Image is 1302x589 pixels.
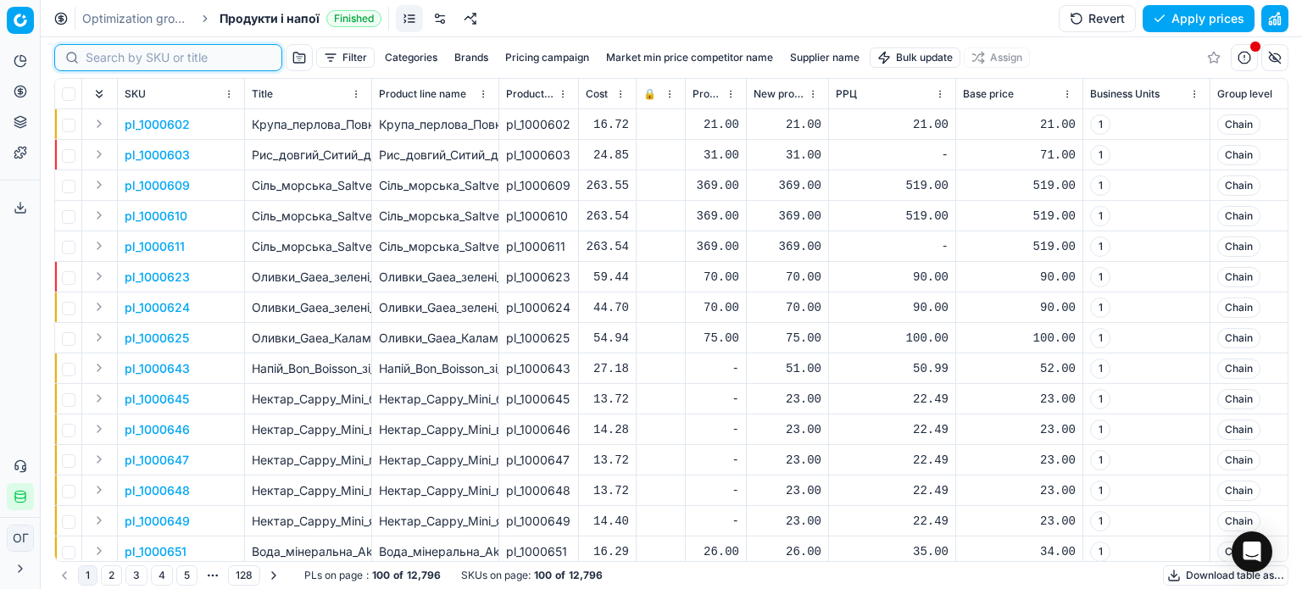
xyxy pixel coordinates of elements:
[125,391,189,408] p: pl_1000645
[1143,5,1255,32] button: Apply prices
[754,269,821,286] div: 70.00
[125,482,190,499] p: pl_1000648
[1059,5,1136,32] button: Revert
[89,144,109,164] button: Expand
[1217,450,1260,470] span: Chain
[252,269,364,286] p: Оливки_Gaea_зелені_з_лимоном_та_орегано_65_г
[86,49,271,66] input: Search by SKU or title
[586,330,629,347] div: 54.94
[1090,542,1110,562] span: 1
[693,238,739,255] div: 369.00
[693,208,739,225] div: 369.00
[1217,267,1260,287] span: Chain
[836,452,949,469] div: 22.49
[228,565,260,586] button: 128
[1090,297,1110,318] span: 1
[125,87,146,101] span: SKU
[1090,511,1110,531] span: 1
[506,543,571,560] div: pl_1000651
[963,87,1014,101] span: Base price
[379,482,492,499] div: Нектар_Cappy_Mini_персик_200_мл
[836,208,949,225] div: 519.00
[125,299,190,316] p: pl_1000624
[379,116,492,133] div: Крупа_перлова_Повна_Чаша_900_г
[89,358,109,378] button: Expand
[1090,481,1110,501] span: 1
[379,147,492,164] div: Рис_довгий_Ситий_двір_шліфований_1_кг
[586,391,629,408] div: 13.72
[586,238,629,255] div: 263.54
[1090,267,1110,287] span: 1
[379,87,466,101] span: Product line name
[1090,236,1110,257] span: 1
[836,513,949,530] div: 22.49
[379,177,492,194] div: Сіль_морська_Saltverk_з_ароматом_копченої_берези_90_г
[693,360,739,377] div: -
[1090,87,1160,101] span: Business Units
[125,177,190,194] button: pl_1000609
[125,269,190,286] button: pl_1000623
[754,513,821,530] div: 23.00
[54,565,75,586] button: Go to previous page
[836,147,949,164] div: -
[252,452,364,469] p: Нектар_Cappy_Mini_груша_яблуко_200_мл
[1217,511,1260,531] span: Chain
[963,116,1076,133] div: 21.00
[252,391,364,408] p: Нектар_Cappy_Mini_банан_полуниця_200_мл
[125,208,187,225] button: pl_1000610
[89,541,109,561] button: Expand
[754,208,821,225] div: 369.00
[89,510,109,531] button: Expand
[379,238,492,255] div: Сіль_морська_Saltverk_чорна_пластівцями_90_г
[498,47,596,68] button: Pricing campaign
[963,269,1076,286] div: 90.00
[220,10,320,27] span: Продукти і напої
[1090,358,1110,379] span: 1
[963,177,1076,194] div: 519.00
[264,565,284,586] button: Go to next page
[1217,114,1260,135] span: Chain
[82,10,191,27] a: Optimization groups
[506,299,571,316] div: pl_1000624
[379,513,492,530] div: Нектар_Cappy_Mini_ягоди_виноград_200_мл
[586,147,629,164] div: 24.85
[1163,565,1288,586] button: Download table as...
[125,452,189,469] button: pl_1000647
[1217,542,1260,562] span: Chain
[1217,389,1260,409] span: Chain
[461,569,531,582] span: SKUs on page :
[1090,420,1110,440] span: 1
[963,330,1076,347] div: 100.00
[448,47,495,68] button: Brands
[836,330,949,347] div: 100.00
[754,452,821,469] div: 23.00
[89,205,109,225] button: Expand
[89,388,109,408] button: Expand
[125,360,190,377] button: pl_1000643
[379,360,492,377] div: Напій_Bon_Boisson_зі_смаком_лайм-м'ята_2_л
[836,391,949,408] div: 22.49
[379,421,492,438] div: Нектар_Cappy_Mini_виноград_яблуко_200_мл
[836,482,949,499] div: 22.49
[379,269,492,286] div: Оливки_Gaea_зелені_з_лимоном_та_орегано_65_г
[252,482,364,499] p: Нектар_Cappy_Mini_персик_200_мл
[54,564,284,587] nav: pagination
[125,147,190,164] p: pl_1000603
[836,238,949,255] div: -
[89,84,109,104] button: Expand all
[89,175,109,195] button: Expand
[693,116,739,133] div: 21.00
[1090,114,1110,135] span: 1
[693,543,739,560] div: 26.00
[963,299,1076,316] div: 90.00
[963,421,1076,438] div: 23.00
[1217,297,1260,318] span: Chain
[89,480,109,500] button: Expand
[569,569,603,582] strong: 12,796
[693,87,722,101] span: Promo
[1090,206,1110,226] span: 1
[89,297,109,317] button: Expand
